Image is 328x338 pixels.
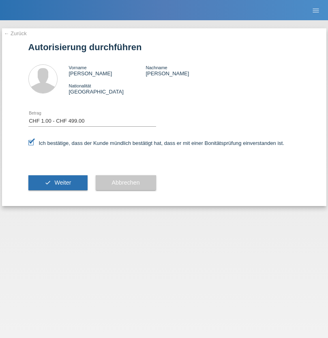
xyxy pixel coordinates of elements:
[146,65,167,70] span: Nachname
[69,64,146,77] div: [PERSON_NAME]
[45,179,51,186] i: check
[308,8,324,13] a: menu
[28,42,300,52] h1: Autorisierung durchführen
[4,30,27,36] a: ← Zurück
[69,83,146,95] div: [GEOGRAPHIC_DATA]
[28,175,88,191] button: check Weiter
[146,64,223,77] div: [PERSON_NAME]
[312,6,320,15] i: menu
[69,83,91,88] span: Nationalität
[69,65,87,70] span: Vorname
[54,179,71,186] span: Weiter
[112,179,140,186] span: Abbrechen
[28,140,285,146] label: Ich bestätige, dass der Kunde mündlich bestätigt hat, dass er mit einer Bonitätsprüfung einversta...
[96,175,156,191] button: Abbrechen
